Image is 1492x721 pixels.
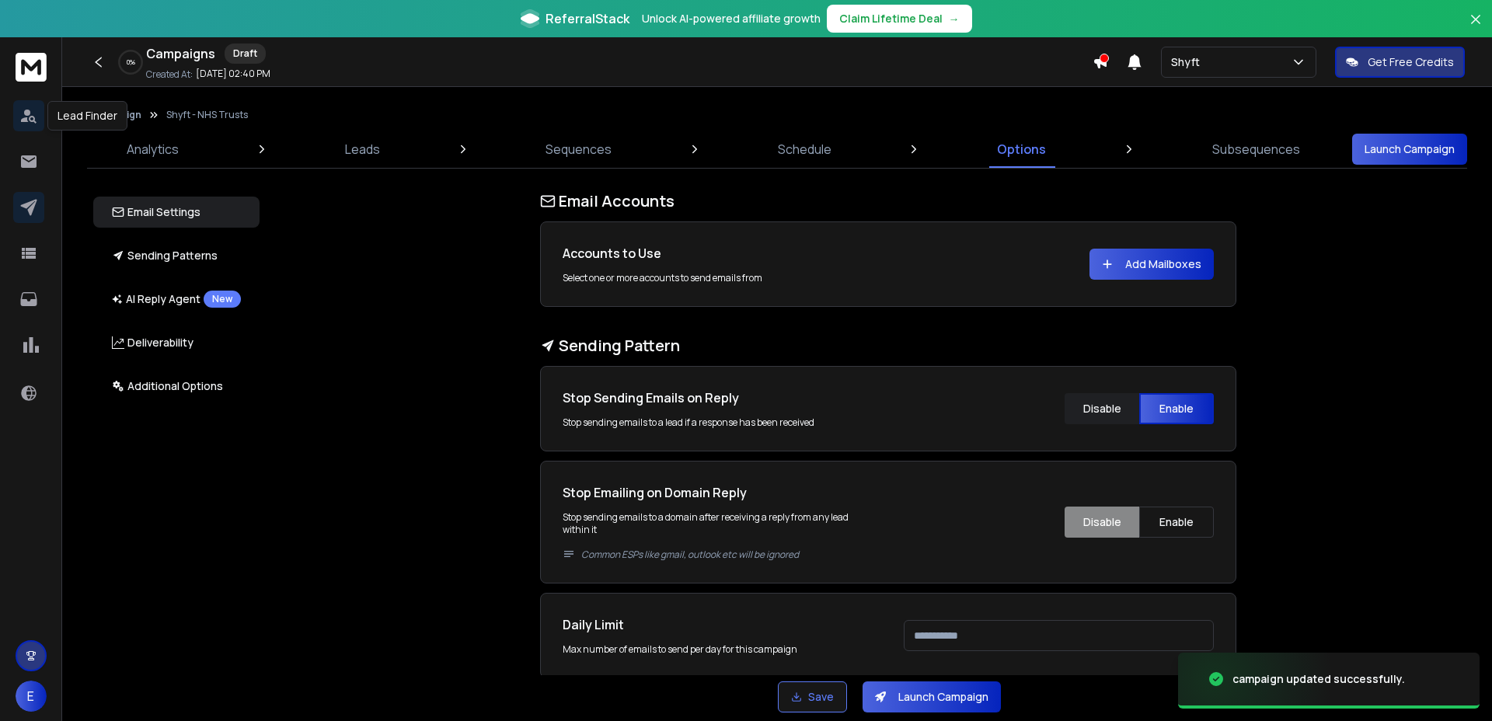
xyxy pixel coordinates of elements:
[988,131,1055,168] a: Options
[1368,54,1454,70] p: Get Free Credits
[546,9,629,28] span: ReferralStack
[778,140,831,158] p: Schedule
[1466,9,1486,47] button: Close banner
[146,68,193,81] p: Created At:
[112,204,200,220] p: Email Settings
[345,140,380,158] p: Leads
[827,5,972,33] button: Claim Lifetime Deal→
[47,101,127,131] div: Lead Finder
[16,681,47,712] button: E
[127,57,135,67] p: 0 %
[536,131,621,168] a: Sequences
[769,131,841,168] a: Schedule
[127,140,179,158] p: Analytics
[225,44,266,64] div: Draft
[336,131,389,168] a: Leads
[1212,140,1300,158] p: Subsequences
[997,140,1046,158] p: Options
[93,197,260,228] button: Email Settings
[949,11,960,26] span: →
[1232,671,1405,687] div: campaign updated successfully.
[146,44,215,63] h1: Campaigns
[1352,134,1467,165] button: Launch Campaign
[642,11,821,26] p: Unlock AI-powered affiliate growth
[546,140,612,158] p: Sequences
[1203,131,1309,168] a: Subsequences
[1335,47,1465,78] button: Get Free Credits
[117,131,188,168] a: Analytics
[1171,54,1206,70] p: Shyft
[196,68,270,80] p: [DATE] 02:40 PM
[540,190,1236,212] h1: Email Accounts
[166,109,248,121] p: Shyft - NHS Trusts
